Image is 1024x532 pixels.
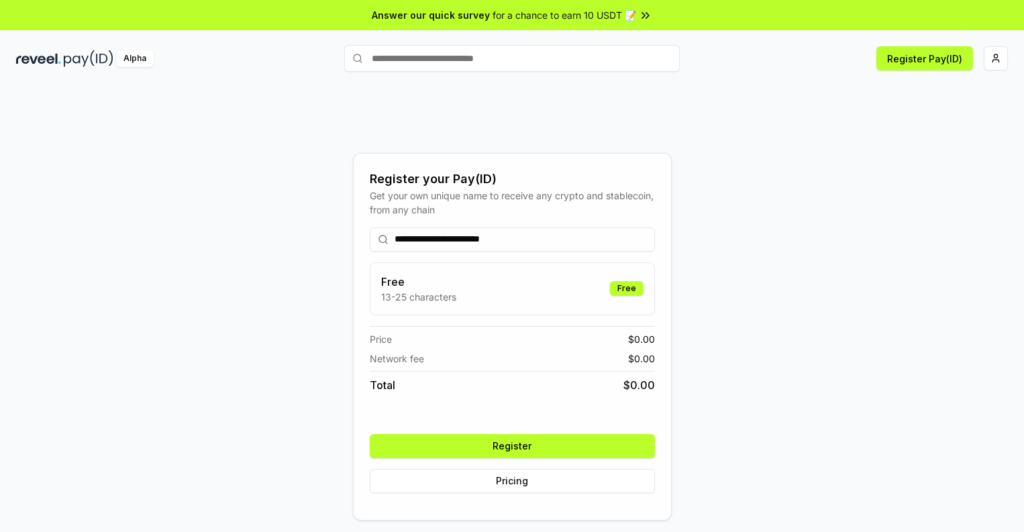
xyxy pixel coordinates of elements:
[493,8,636,22] span: for a chance to earn 10 USDT 📝
[370,377,395,393] span: Total
[610,281,644,296] div: Free
[370,469,655,493] button: Pricing
[372,8,490,22] span: Answer our quick survey
[16,50,61,67] img: reveel_dark
[370,332,392,346] span: Price
[381,274,456,290] h3: Free
[370,170,655,189] div: Register your Pay(ID)
[876,46,973,70] button: Register Pay(ID)
[116,50,154,67] div: Alpha
[628,332,655,346] span: $ 0.00
[370,434,655,458] button: Register
[64,50,113,67] img: pay_id
[623,377,655,393] span: $ 0.00
[370,352,424,366] span: Network fee
[370,189,655,217] div: Get your own unique name to receive any crypto and stablecoin, from any chain
[381,290,456,304] p: 13-25 characters
[628,352,655,366] span: $ 0.00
